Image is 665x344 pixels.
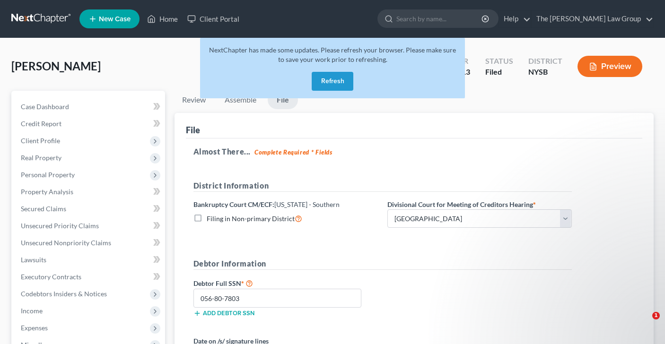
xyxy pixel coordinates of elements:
span: 1 [652,312,660,319]
a: Lawsuits [13,251,165,268]
a: Unsecured Priority Claims [13,217,165,234]
span: Credit Report [21,120,61,128]
span: 13 [462,67,470,76]
a: Property Analysis [13,183,165,200]
a: The [PERSON_NAME] Law Group [532,10,653,27]
div: District [528,56,562,67]
strong: Complete Required * Fields [254,148,332,156]
span: Unsecured Priority Claims [21,222,99,230]
input: XXX-XX-XXXX [193,289,362,308]
div: Filed [485,67,513,77]
span: Filing in Non-primary District [207,215,295,223]
h5: District Information [193,180,572,192]
a: Review [175,91,213,109]
span: New Case [99,16,131,23]
a: Secured Claims [13,200,165,217]
h5: Almost There... [193,146,635,157]
span: Secured Claims [21,205,66,213]
span: Property Analysis [21,188,73,196]
iframe: Intercom live chat [633,312,656,335]
span: [PERSON_NAME] [11,59,101,73]
span: Codebtors Insiders & Notices [21,290,107,298]
a: Unsecured Nonpriority Claims [13,234,165,251]
input: Search by name... [396,10,483,27]
div: Status [485,56,513,67]
a: Home [142,10,183,27]
button: Add debtor SSN [193,310,254,317]
div: NYSB [528,67,562,77]
h5: Debtor Information [193,258,572,270]
span: Unsecured Nonpriority Claims [21,239,111,247]
button: Refresh [312,72,353,91]
span: NextChapter has made some updates. Please refresh your browser. Please make sure to save your wor... [209,46,456,63]
span: Expenses [21,324,48,332]
label: Debtor Full SSN [189,277,383,289]
a: Executory Contracts [13,268,165,285]
a: Credit Report [13,115,165,132]
label: Bankruptcy Court CM/ECF: [193,199,340,209]
span: Income [21,307,43,315]
span: Client Profile [21,137,60,145]
span: Lawsuits [21,256,46,264]
a: Case Dashboard [13,98,165,115]
span: [US_STATE] - Southern [274,200,340,208]
div: File [186,124,200,136]
span: Real Property [21,154,61,162]
span: Case Dashboard [21,103,69,111]
span: Executory Contracts [21,273,81,281]
a: Help [499,10,531,27]
span: Personal Property [21,171,75,179]
a: Client Portal [183,10,244,27]
label: Divisional Court for Meeting of Creditors Hearing [387,199,536,209]
button: Preview [577,56,642,77]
